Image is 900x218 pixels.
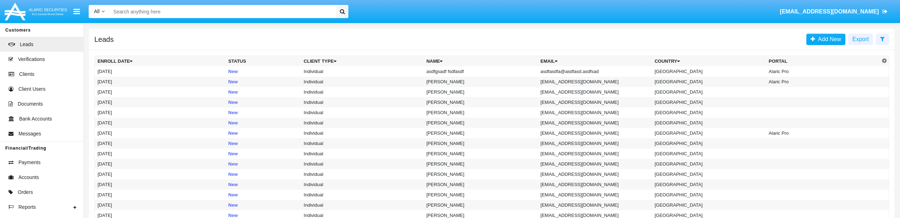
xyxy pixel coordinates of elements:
[95,190,226,200] td: [DATE]
[424,169,538,179] td: [PERSON_NAME]
[94,37,114,42] h5: Leads
[19,115,52,123] span: Bank Accounts
[424,159,538,169] td: [PERSON_NAME]
[95,179,226,190] td: [DATE]
[95,77,226,87] td: [DATE]
[780,9,879,15] span: [EMAIL_ADDRESS][DOMAIN_NAME]
[301,87,424,97] td: Individual
[652,149,766,159] td: [GEOGRAPHIC_DATA]
[424,118,538,128] td: [PERSON_NAME]
[424,128,538,138] td: [PERSON_NAME]
[89,8,110,15] a: All
[424,87,538,97] td: [PERSON_NAME]
[424,149,538,159] td: [PERSON_NAME]
[226,118,301,128] td: New
[95,200,226,210] td: [DATE]
[766,66,880,77] td: Alaric Pro
[95,118,226,128] td: [DATE]
[652,66,766,77] td: [GEOGRAPHIC_DATA]
[806,34,845,45] a: Add New
[18,100,43,108] span: Documents
[95,138,226,149] td: [DATE]
[95,66,226,77] td: [DATE]
[852,36,869,42] span: Export
[424,107,538,118] td: [PERSON_NAME]
[777,2,891,22] a: [EMAIL_ADDRESS][DOMAIN_NAME]
[226,159,301,169] td: New
[538,190,652,200] td: [EMAIL_ADDRESS][DOMAIN_NAME]
[301,77,424,87] td: Individual
[652,159,766,169] td: [GEOGRAPHIC_DATA]
[815,36,841,42] span: Add New
[538,87,652,97] td: [EMAIL_ADDRESS][DOMAIN_NAME]
[424,179,538,190] td: [PERSON_NAME]
[18,203,36,211] span: Reports
[301,159,424,169] td: Individual
[226,107,301,118] td: New
[301,169,424,179] td: Individual
[424,77,538,87] td: [PERSON_NAME]
[652,97,766,107] td: [GEOGRAPHIC_DATA]
[652,87,766,97] td: [GEOGRAPHIC_DATA]
[538,107,652,118] td: [EMAIL_ADDRESS][DOMAIN_NAME]
[95,149,226,159] td: [DATE]
[538,56,652,67] th: Email
[652,179,766,190] td: [GEOGRAPHIC_DATA]
[226,169,301,179] td: New
[18,159,40,166] span: Payments
[424,97,538,107] td: [PERSON_NAME]
[301,66,424,77] td: Individual
[226,149,301,159] td: New
[95,56,226,67] th: Enroll Date
[301,200,424,210] td: Individual
[226,87,301,97] td: New
[652,138,766,149] td: [GEOGRAPHIC_DATA]
[110,5,334,18] input: Search
[424,66,538,77] td: asdfgsadf fsdfasdf
[95,169,226,179] td: [DATE]
[538,118,652,128] td: [EMAIL_ADDRESS][DOMAIN_NAME]
[301,149,424,159] td: Individual
[226,190,301,200] td: New
[18,189,33,196] span: Orders
[652,107,766,118] td: [GEOGRAPHIC_DATA]
[94,9,100,14] span: All
[424,190,538,200] td: [PERSON_NAME]
[538,200,652,210] td: [EMAIL_ADDRESS][DOMAIN_NAME]
[226,138,301,149] td: New
[19,71,34,78] span: Clients
[18,174,39,181] span: Accounts
[18,56,45,63] span: Verifications
[301,128,424,138] td: Individual
[766,56,880,67] th: Portal
[95,128,226,138] td: [DATE]
[652,56,766,67] th: Country
[538,179,652,190] td: [EMAIL_ADDRESS][DOMAIN_NAME]
[538,66,652,77] td: asdfasdfa@asdfasd.asdfsad
[18,85,45,93] span: Client Users
[538,128,652,138] td: [EMAIL_ADDRESS][DOMAIN_NAME]
[652,200,766,210] td: [GEOGRAPHIC_DATA]
[226,200,301,210] td: New
[538,138,652,149] td: [EMAIL_ADDRESS][DOMAIN_NAME]
[766,128,880,138] td: Alaric Pro
[652,118,766,128] td: [GEOGRAPHIC_DATA]
[301,56,424,67] th: Client Type
[95,159,226,169] td: [DATE]
[538,149,652,159] td: [EMAIL_ADDRESS][DOMAIN_NAME]
[538,77,652,87] td: [EMAIL_ADDRESS][DOMAIN_NAME]
[18,130,41,138] span: Messages
[301,179,424,190] td: Individual
[226,77,301,87] td: New
[95,87,226,97] td: [DATE]
[226,66,301,77] td: New
[301,118,424,128] td: Individual
[424,200,538,210] td: [PERSON_NAME]
[226,97,301,107] td: New
[301,190,424,200] td: Individual
[226,128,301,138] td: New
[538,169,652,179] td: [EMAIL_ADDRESS][DOMAIN_NAME]
[301,138,424,149] td: Individual
[652,190,766,200] td: [GEOGRAPHIC_DATA]
[538,159,652,169] td: [EMAIL_ADDRESS][DOMAIN_NAME]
